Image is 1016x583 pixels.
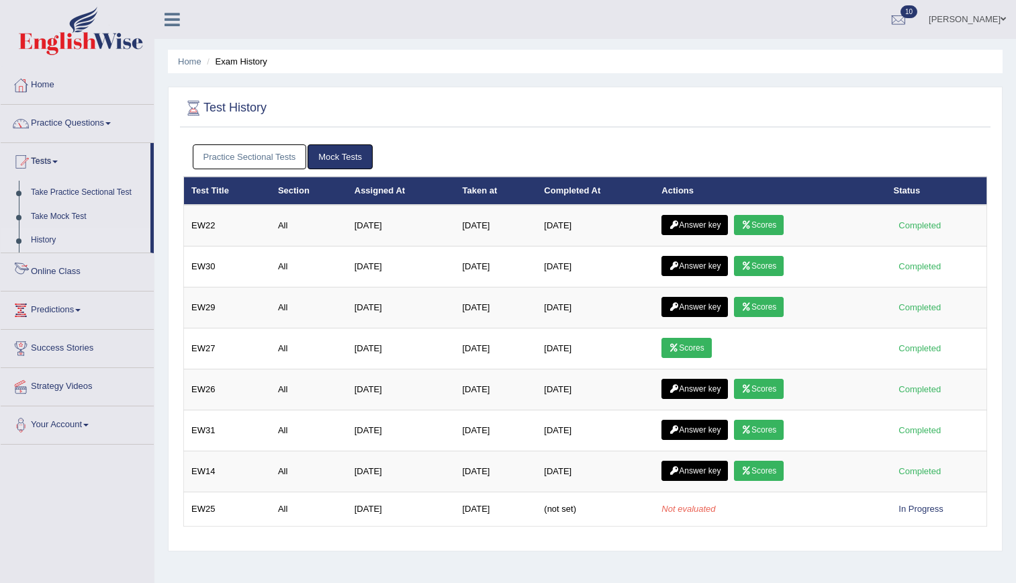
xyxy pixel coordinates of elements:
td: All [271,492,347,527]
td: [DATE] [537,451,654,492]
td: [DATE] [347,492,455,527]
a: Answer key [661,297,728,317]
a: Practice Sectional Tests [193,144,307,169]
td: [DATE] [347,369,455,410]
li: Exam History [203,55,267,68]
div: Completed [894,259,946,273]
td: All [271,328,347,369]
td: [DATE] [537,205,654,246]
th: Status [886,177,987,205]
a: Answer key [661,215,728,235]
td: EW14 [184,451,271,492]
td: [DATE] [347,451,455,492]
td: All [271,287,347,328]
td: [DATE] [455,451,537,492]
td: EW26 [184,369,271,410]
a: Answer key [661,461,728,481]
a: Strategy Videos [1,368,154,402]
span: (not set) [544,504,576,514]
span: 10 [900,5,917,18]
a: Scores [734,215,784,235]
th: Completed At [537,177,654,205]
th: Taken at [455,177,537,205]
a: Online Class [1,253,154,287]
td: EW27 [184,328,271,369]
td: [DATE] [455,369,537,410]
div: Completed [894,300,946,314]
div: Completed [894,423,946,437]
a: Home [178,56,201,66]
th: Section [271,177,347,205]
td: [DATE] [347,205,455,246]
td: All [271,451,347,492]
td: [DATE] [347,287,455,328]
a: Take Mock Test [25,205,150,229]
td: [DATE] [347,328,455,369]
td: [DATE] [455,328,537,369]
a: Scores [734,379,784,399]
td: [DATE] [455,287,537,328]
td: EW25 [184,492,271,527]
td: [DATE] [537,287,654,328]
a: Take Practice Sectional Test [25,181,150,205]
div: Completed [894,382,946,396]
a: Scores [734,256,784,276]
div: In Progress [894,502,949,516]
a: Predictions [1,291,154,325]
th: Test Title [184,177,271,205]
a: Answer key [661,256,728,276]
td: All [271,369,347,410]
a: Home [1,66,154,100]
a: Scores [734,420,784,440]
a: Scores [734,297,784,317]
td: [DATE] [537,369,654,410]
a: History [25,228,150,253]
a: Your Account [1,406,154,440]
a: Scores [734,461,784,481]
td: [DATE] [537,328,654,369]
td: EW22 [184,205,271,246]
a: Answer key [661,379,728,399]
a: Tests [1,143,150,177]
a: Practice Questions [1,105,154,138]
td: EW30 [184,246,271,287]
td: [DATE] [455,246,537,287]
td: EW31 [184,410,271,451]
td: [DATE] [455,205,537,246]
div: Completed [894,218,946,232]
td: [DATE] [455,410,537,451]
td: [DATE] [455,492,537,527]
td: All [271,410,347,451]
h2: Test History [183,98,267,118]
td: All [271,246,347,287]
a: Answer key [661,420,728,440]
th: Assigned At [347,177,455,205]
td: [DATE] [347,246,455,287]
td: All [271,205,347,246]
a: Mock Tests [308,144,373,169]
td: [DATE] [347,410,455,451]
td: [DATE] [537,246,654,287]
th: Actions [654,177,886,205]
em: Not evaluated [661,504,715,514]
div: Completed [894,341,946,355]
a: Scores [661,338,711,358]
td: [DATE] [537,410,654,451]
td: EW29 [184,287,271,328]
a: Success Stories [1,330,154,363]
div: Completed [894,464,946,478]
